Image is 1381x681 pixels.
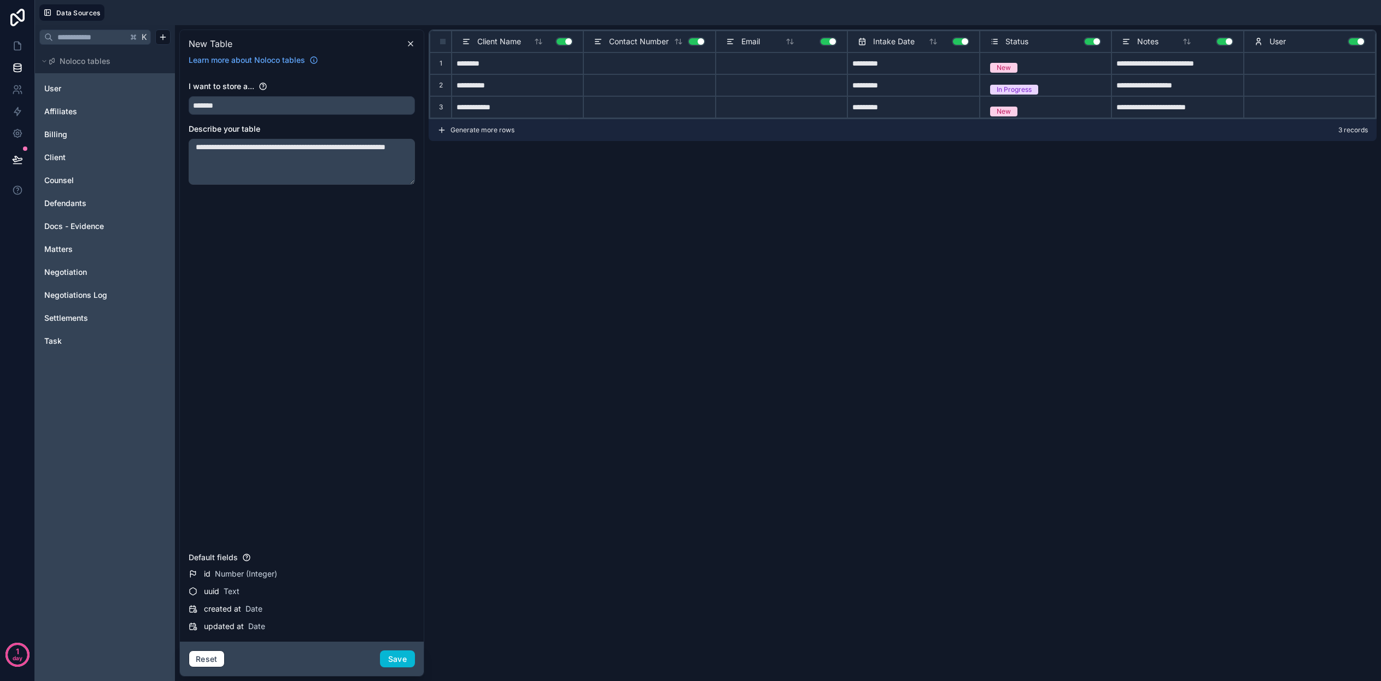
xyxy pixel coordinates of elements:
[39,54,164,69] button: Noloco tables
[44,106,77,117] span: Affiliates
[430,52,452,74] div: 1
[204,568,210,579] span: id
[997,85,1032,95] div: In Progress
[44,244,73,255] span: Matters
[44,129,133,140] a: Billing
[189,37,232,50] span: New Table
[44,175,133,186] a: Counsel
[873,36,915,47] span: Intake Date
[39,263,171,281] div: Negotiation
[44,83,133,94] a: User
[450,126,514,134] span: Generate more rows
[44,221,104,232] span: Docs - Evidence
[44,244,133,255] a: Matters
[13,650,22,666] p: day
[609,36,669,47] span: Contact Number
[44,221,133,232] a: Docs - Evidence
[44,267,87,278] span: Negotiation
[215,568,277,579] span: Number (Integer)
[224,586,239,597] span: Text
[39,309,171,327] div: Settlements
[245,603,262,614] span: Date
[39,195,171,212] div: Defendants
[204,603,241,614] span: created at
[44,129,67,140] span: Billing
[189,124,260,133] span: Describe your table
[39,126,171,143] div: Billing
[39,332,171,350] div: Task
[1338,126,1368,134] span: 3 records
[44,290,133,301] a: Negotiations Log
[44,152,133,163] a: Client
[44,267,133,278] a: Negotiation
[39,172,171,189] div: Counsel
[39,240,171,258] div: Matters
[60,56,110,67] span: Noloco tables
[39,218,171,235] div: Docs - Evidence
[39,103,171,120] div: Affiliates
[1137,36,1158,47] span: Notes
[44,336,62,347] span: Task
[204,621,244,632] span: updated at
[44,198,86,209] span: Defendants
[1005,36,1028,47] span: Status
[44,313,88,324] span: Settlements
[189,81,254,91] span: I want to store a...
[44,336,133,347] a: Task
[44,152,66,163] span: Client
[189,55,305,66] span: Learn more about Noloco tables
[430,74,452,96] div: 2
[477,36,521,47] span: Client Name
[44,175,74,186] span: Counsel
[380,650,415,668] button: Save
[997,107,1011,116] div: New
[44,106,133,117] a: Affiliates
[437,119,514,141] button: Generate more rows
[141,33,148,41] span: K
[44,198,133,209] a: Defendants
[1269,36,1286,47] span: User
[430,96,452,118] div: 3
[248,621,265,632] span: Date
[39,80,171,97] div: User
[39,149,171,166] div: Client
[44,313,133,324] a: Settlements
[56,9,101,17] span: Data Sources
[16,646,19,657] p: 1
[204,586,219,597] span: uuid
[189,553,238,562] span: Default fields
[741,36,760,47] span: Email
[189,650,225,668] button: Reset
[39,286,171,304] div: Negotiations Log
[44,290,107,301] span: Negotiations Log
[184,55,323,66] a: Learn more about Noloco tables
[39,4,104,21] button: Data Sources
[997,63,1011,73] div: New
[44,83,61,94] span: User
